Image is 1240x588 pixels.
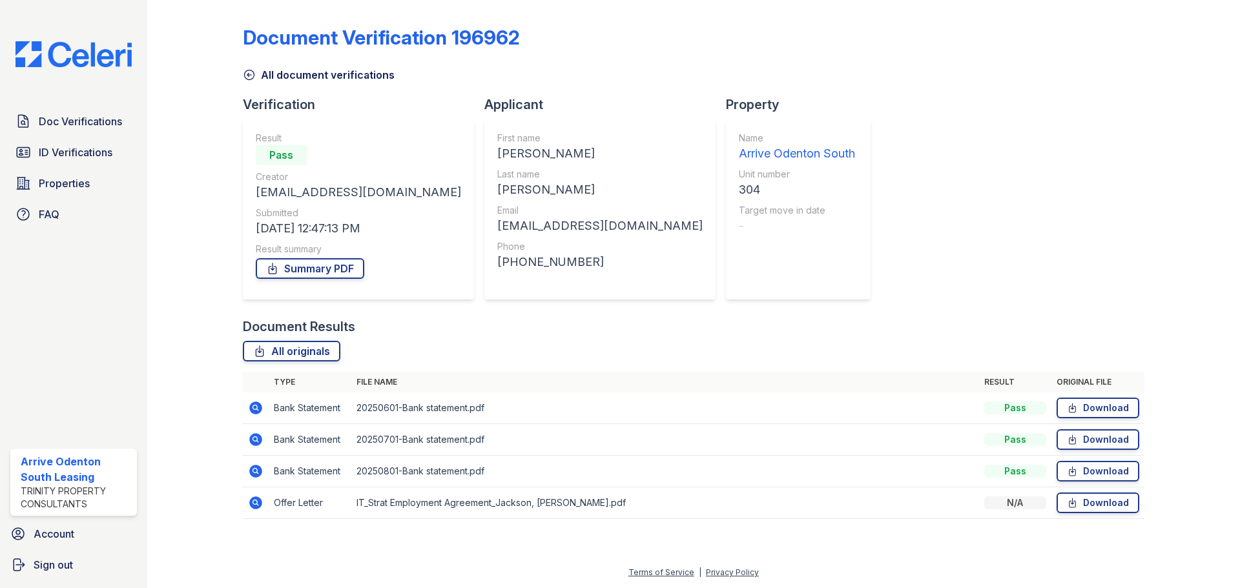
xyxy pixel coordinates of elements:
[497,253,703,271] div: [PHONE_NUMBER]
[628,567,694,577] a: Terms of Service
[34,526,74,542] span: Account
[256,145,307,165] div: Pass
[351,456,979,487] td: 20250801-Bank statement.pdf
[497,240,703,253] div: Phone
[243,318,355,336] div: Document Results
[351,424,979,456] td: 20250701-Bank statement.pdf
[739,168,855,181] div: Unit number
[984,401,1046,414] div: Pass
[39,176,90,191] span: Properties
[256,219,461,238] div: [DATE] 12:47:13 PM
[21,454,132,485] div: Arrive Odenton South Leasing
[256,258,364,279] a: Summary PDF
[269,424,351,456] td: Bank Statement
[497,181,703,199] div: [PERSON_NAME]
[39,145,112,160] span: ID Verifications
[351,487,979,519] td: IT_Strat Employment Agreement_Jackson, [PERSON_NAME].pdf
[739,204,855,217] div: Target move in date
[269,372,351,392] th: Type
[739,145,855,163] div: Arrive Odenton South
[1051,372,1144,392] th: Original file
[1057,429,1139,450] a: Download
[39,114,122,129] span: Doc Verifications
[269,487,351,519] td: Offer Letter
[497,168,703,181] div: Last name
[243,96,484,114] div: Verification
[21,485,132,511] div: Trinity Property Consultants
[351,372,979,392] th: File name
[497,217,703,235] div: [EMAIL_ADDRESS][DOMAIN_NAME]
[739,132,855,163] a: Name Arrive Odenton South
[243,341,340,361] a: All originals
[484,96,726,114] div: Applicant
[256,207,461,219] div: Submitted
[739,181,855,199] div: 304
[269,456,351,487] td: Bank Statement
[984,465,1046,478] div: Pass
[256,183,461,201] div: [EMAIL_ADDRESS][DOMAIN_NAME]
[39,207,59,222] span: FAQ
[984,496,1046,509] div: N/A
[256,170,461,183] div: Creator
[497,132,703,145] div: First name
[243,67,395,83] a: All document verifications
[739,217,855,235] div: -
[243,26,520,49] div: Document Verification 196962
[10,201,137,227] a: FAQ
[699,567,701,577] div: |
[497,204,703,217] div: Email
[984,433,1046,446] div: Pass
[10,108,137,134] a: Doc Verifications
[10,170,137,196] a: Properties
[1057,492,1139,513] a: Download
[34,557,73,573] span: Sign out
[351,392,979,424] td: 20250601-Bank statement.pdf
[5,521,142,547] a: Account
[256,243,461,256] div: Result summary
[706,567,759,577] a: Privacy Policy
[1057,398,1139,418] a: Download
[1057,461,1139,482] a: Download
[269,392,351,424] td: Bank Statement
[726,96,881,114] div: Property
[5,41,142,67] img: CE_Logo_Blue-a8612792a0a2168367f1c8372b55b34899dd931a85d93a1a3d3e32e68fde9ad4.png
[497,145,703,163] div: [PERSON_NAME]
[979,372,1051,392] th: Result
[5,552,142,578] a: Sign out
[739,132,855,145] div: Name
[10,139,137,165] a: ID Verifications
[256,132,461,145] div: Result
